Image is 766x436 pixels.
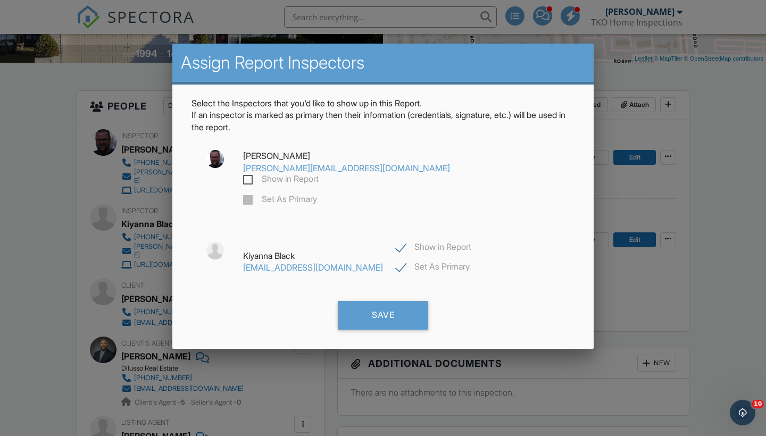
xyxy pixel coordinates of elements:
[752,400,764,408] span: 10
[243,174,319,187] label: Show in Report
[206,242,224,259] img: default-user-f0147aede5fd5fa78ca7ade42f37bd4542148d508eef1c3d3ea960f66861d68b.jpg
[243,163,450,173] a: [PERSON_NAME][EMAIL_ADDRESS][DOMAIN_NAME]
[237,150,456,174] div: [PERSON_NAME]
[185,97,581,133] p: Select the Inspectors that you'd like to show up in this Report. If an inspector is marked as pri...
[243,262,383,273] a: [EMAIL_ADDRESS][DOMAIN_NAME]
[396,242,471,255] label: Show in Report
[206,150,224,167] img: 2eae41f5933a4084a950152fd9c6893e.jpeg
[237,250,389,274] div: Kiyanna Black
[243,194,317,207] label: Set As Primary
[181,52,585,73] h2: Assign Report Inspectors
[730,400,755,425] iframe: Intercom live chat
[396,262,470,275] label: Set As Primary
[338,301,428,330] div: Save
